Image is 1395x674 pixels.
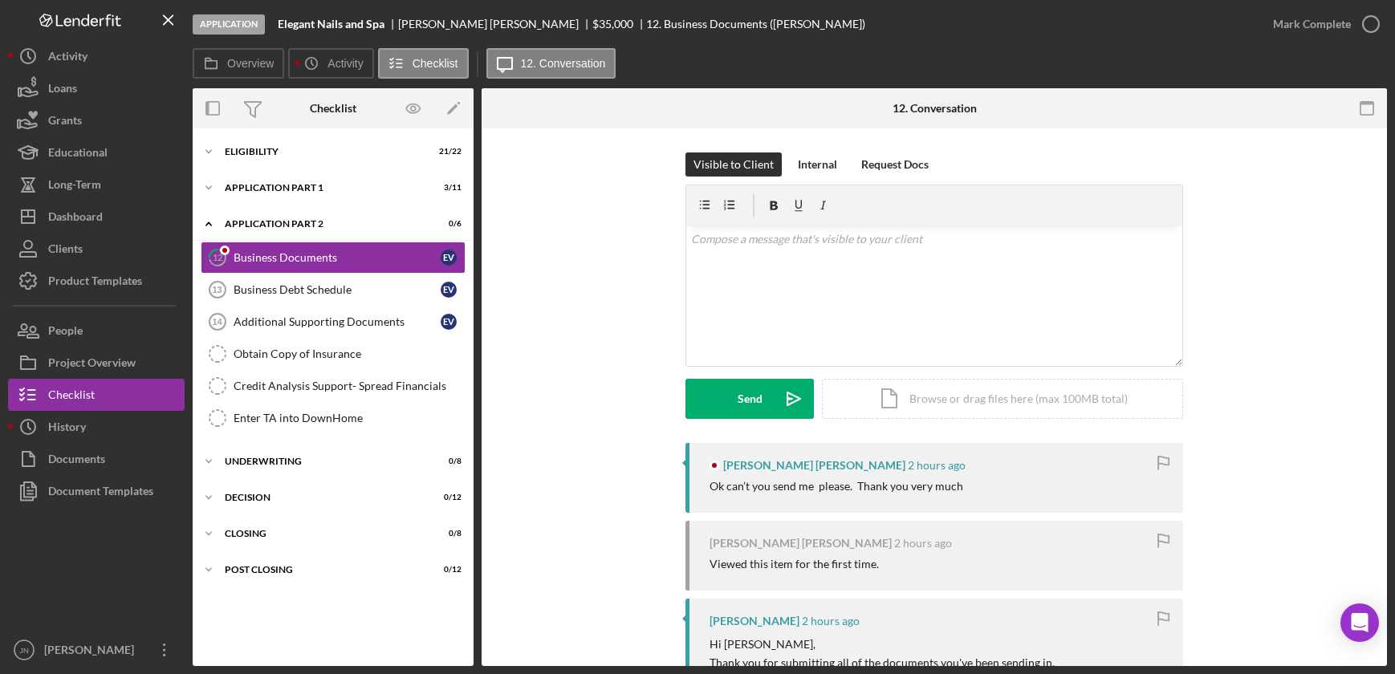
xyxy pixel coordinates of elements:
tspan: 14 [212,317,222,327]
button: Request Docs [853,152,937,177]
div: Mark Complete [1273,8,1351,40]
time: 2025-10-15 17:36 [908,459,966,472]
div: Application [193,14,265,35]
div: Visible to Client [693,152,774,177]
div: Obtain Copy of Insurance [234,347,465,360]
button: Visible to Client [685,152,782,177]
div: [PERSON_NAME] [40,634,144,670]
div: E V [441,314,457,330]
div: 0 / 8 [433,529,462,538]
div: [PERSON_NAME] [710,615,799,627]
a: Long-Term [8,168,185,201]
div: 12. Conversation [893,102,977,115]
b: Elegant Nails and Spa [278,18,384,30]
div: 21 / 22 [433,147,462,156]
button: JN[PERSON_NAME] [8,634,185,666]
button: Loans [8,72,185,104]
div: Internal [798,152,837,177]
button: Checklist [8,379,185,411]
div: Additional Supporting Documents [234,315,441,328]
div: Closing [225,529,421,538]
text: JN [19,646,29,655]
div: Activity [48,40,87,76]
button: Overview [193,48,284,79]
tspan: 12 [213,252,222,262]
p: Thank you for submitting all of the documents you've been sending in. [710,654,1167,672]
div: Checklist [48,379,95,415]
label: Checklist [413,57,458,70]
label: Overview [227,57,274,70]
div: Credit Analysis Support- Spread Financials [234,380,465,392]
div: Post Closing [225,565,421,575]
p: Hi [PERSON_NAME], [710,635,1167,653]
div: Clients [48,233,83,269]
div: Grants [48,104,82,140]
div: Educational [48,136,108,173]
div: [PERSON_NAME] [PERSON_NAME] [398,18,592,30]
div: 0 / 12 [433,493,462,502]
div: Underwriting [225,457,421,466]
div: Business Debt Schedule [234,283,441,296]
div: Application Part 1 [225,183,421,193]
div: Eligibility [225,147,421,156]
div: History [48,411,86,447]
div: 3 / 11 [433,183,462,193]
a: 12Business DocumentsEV [201,242,466,274]
button: Dashboard [8,201,185,233]
time: 2025-10-15 16:30 [802,615,860,627]
div: 12. Business Documents ([PERSON_NAME]) [646,18,865,30]
div: [PERSON_NAME] [PERSON_NAME] [723,459,905,472]
label: Activity [327,57,363,70]
button: Activity [8,40,185,72]
div: Product Templates [48,265,142,301]
div: Business Documents [234,251,441,264]
button: Project Overview [8,347,185,379]
button: People [8,315,185,347]
tspan: 13 [212,285,222,294]
div: Send [738,379,763,419]
button: History [8,411,185,443]
span: $35,000 [592,17,633,30]
div: [PERSON_NAME] [PERSON_NAME] [710,537,892,550]
div: 0 / 12 [433,565,462,575]
div: Loans [48,72,77,108]
div: Open Intercom Messenger [1340,603,1379,642]
button: Checklist [378,48,469,79]
div: Long-Term [48,168,101,205]
div: Enter TA into DownHome [234,412,465,424]
div: E V [441,282,457,298]
div: Request Docs [861,152,929,177]
button: Documents [8,443,185,475]
div: 0 / 8 [433,457,462,466]
button: Send [685,379,814,419]
button: 12. Conversation [486,48,616,79]
button: Clients [8,233,185,265]
div: 0 / 6 [433,219,462,229]
div: People [48,315,83,351]
a: Grants [8,104,185,136]
button: Product Templates [8,265,185,297]
div: Viewed this item for the first time. [710,558,879,570]
button: Document Templates [8,475,185,507]
a: 14Additional Supporting DocumentsEV [201,306,466,338]
a: 13Business Debt ScheduleEV [201,274,466,306]
button: Educational [8,136,185,168]
button: Activity [288,48,373,79]
a: Enter TA into DownHome [201,402,466,434]
div: Project Overview [48,347,136,383]
div: Dashboard [48,201,103,237]
div: Ok can’t you send me please. Thank you very much [710,480,963,493]
div: Document Templates [48,475,153,511]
